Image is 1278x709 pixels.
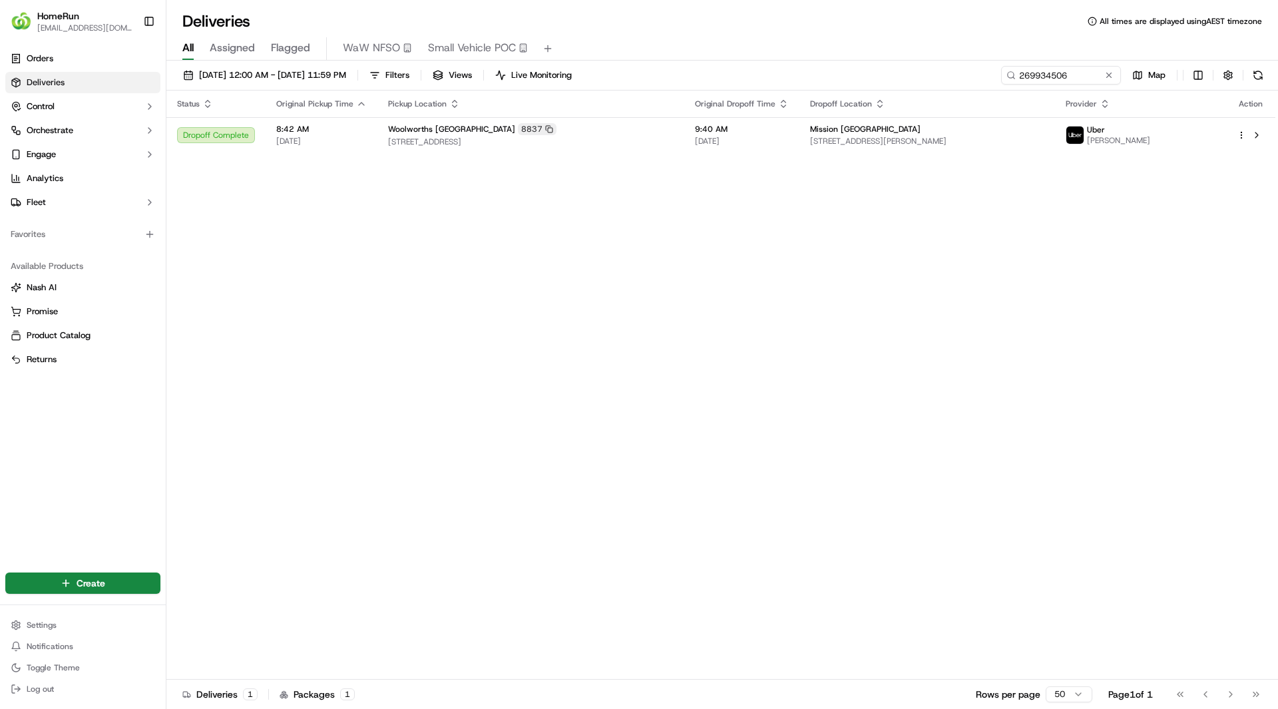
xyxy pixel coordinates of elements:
span: Views [449,69,472,81]
a: Product Catalog [11,330,155,342]
button: Engage [5,144,160,165]
span: Uber [1087,124,1105,135]
button: Toggle Theme [5,658,160,677]
a: Nash AI [11,282,155,294]
span: Deliveries [27,77,65,89]
span: Map [1148,69,1166,81]
button: Control [5,96,160,117]
div: Packages [280,688,355,701]
div: 1 [243,688,258,700]
span: Live Monitoring [511,69,572,81]
img: uber-new-logo.jpeg [1066,126,1084,144]
button: Product Catalog [5,325,160,346]
button: Returns [5,349,160,370]
span: Promise [27,306,58,318]
span: Original Pickup Time [276,99,353,109]
img: HomeRun [11,11,32,32]
div: Favorites [5,224,160,245]
span: Control [27,101,55,113]
span: WaW NFSO [343,40,400,56]
div: Deliveries [182,688,258,701]
div: Available Products [5,256,160,277]
span: Filters [385,69,409,81]
span: Orchestrate [27,124,73,136]
span: Nash AI [27,282,57,294]
span: Returns [27,354,57,365]
a: Deliveries [5,72,160,93]
span: All [182,40,194,56]
a: Analytics [5,168,160,189]
div: 1 [340,688,355,700]
p: Rows per page [976,688,1040,701]
div: Action [1237,99,1265,109]
span: [PERSON_NAME] [1087,135,1150,146]
button: Create [5,573,160,594]
span: Flagged [271,40,310,56]
span: Product Catalog [27,330,91,342]
span: Log out [27,684,54,694]
span: Woolworths [GEOGRAPHIC_DATA] [388,124,515,134]
button: Log out [5,680,160,698]
span: Settings [27,620,57,630]
button: Orchestrate [5,120,160,141]
span: Small Vehicle POC [428,40,516,56]
button: Promise [5,301,160,322]
button: Settings [5,616,160,634]
button: Views [427,66,478,85]
button: [EMAIL_ADDRESS][DOMAIN_NAME] [37,23,132,33]
div: 8837 [518,123,556,135]
span: [DATE] [695,136,789,146]
span: Status [177,99,200,109]
a: Orders [5,48,160,69]
span: Create [77,577,105,590]
span: Fleet [27,196,46,208]
span: [STREET_ADDRESS] [388,136,674,147]
h1: Deliveries [182,11,250,32]
span: Mission [GEOGRAPHIC_DATA] [810,124,921,134]
button: HomeRun [37,9,79,23]
span: Assigned [210,40,255,56]
span: All times are displayed using AEST timezone [1100,16,1262,27]
button: Nash AI [5,277,160,298]
span: Dropoff Location [810,99,872,109]
span: Toggle Theme [27,662,80,673]
span: [DATE] 12:00 AM - [DATE] 11:59 PM [199,69,346,81]
button: Map [1126,66,1171,85]
span: Notifications [27,641,73,652]
a: Returns [11,354,155,365]
div: Page 1 of 1 [1108,688,1153,701]
button: [DATE] 12:00 AM - [DATE] 11:59 PM [177,66,352,85]
span: Orders [27,53,53,65]
span: Analytics [27,172,63,184]
span: 9:40 AM [695,124,789,134]
span: Engage [27,148,56,160]
button: Fleet [5,192,160,213]
button: Live Monitoring [489,66,578,85]
span: Pickup Location [388,99,447,109]
span: [DATE] [276,136,367,146]
button: Refresh [1249,66,1267,85]
a: Promise [11,306,155,318]
input: Type to search [1001,66,1121,85]
button: Filters [363,66,415,85]
span: Provider [1066,99,1097,109]
button: HomeRunHomeRun[EMAIL_ADDRESS][DOMAIN_NAME] [5,5,138,37]
span: Original Dropoff Time [695,99,775,109]
span: [STREET_ADDRESS][PERSON_NAME] [810,136,1044,146]
span: 8:42 AM [276,124,367,134]
button: Notifications [5,637,160,656]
